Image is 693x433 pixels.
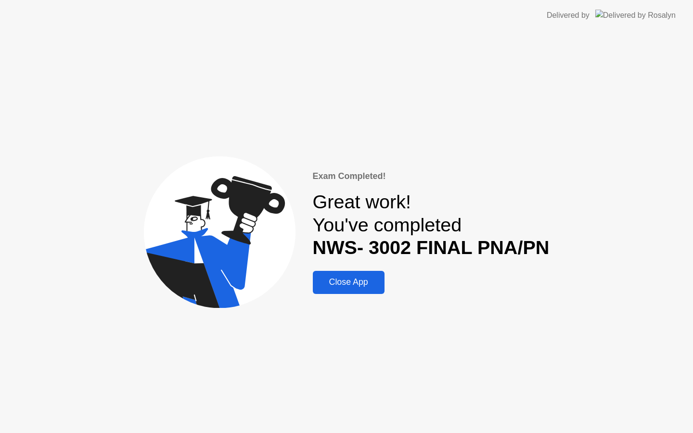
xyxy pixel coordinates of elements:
b: NWS- 3002 FINAL PNA/PN [313,237,550,258]
img: Delivered by Rosalyn [595,10,676,21]
div: Delivered by [547,10,590,21]
div: Close App [316,277,382,287]
div: Great work! You've completed [313,191,550,259]
div: Exam Completed! [313,170,550,183]
button: Close App [313,271,385,294]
